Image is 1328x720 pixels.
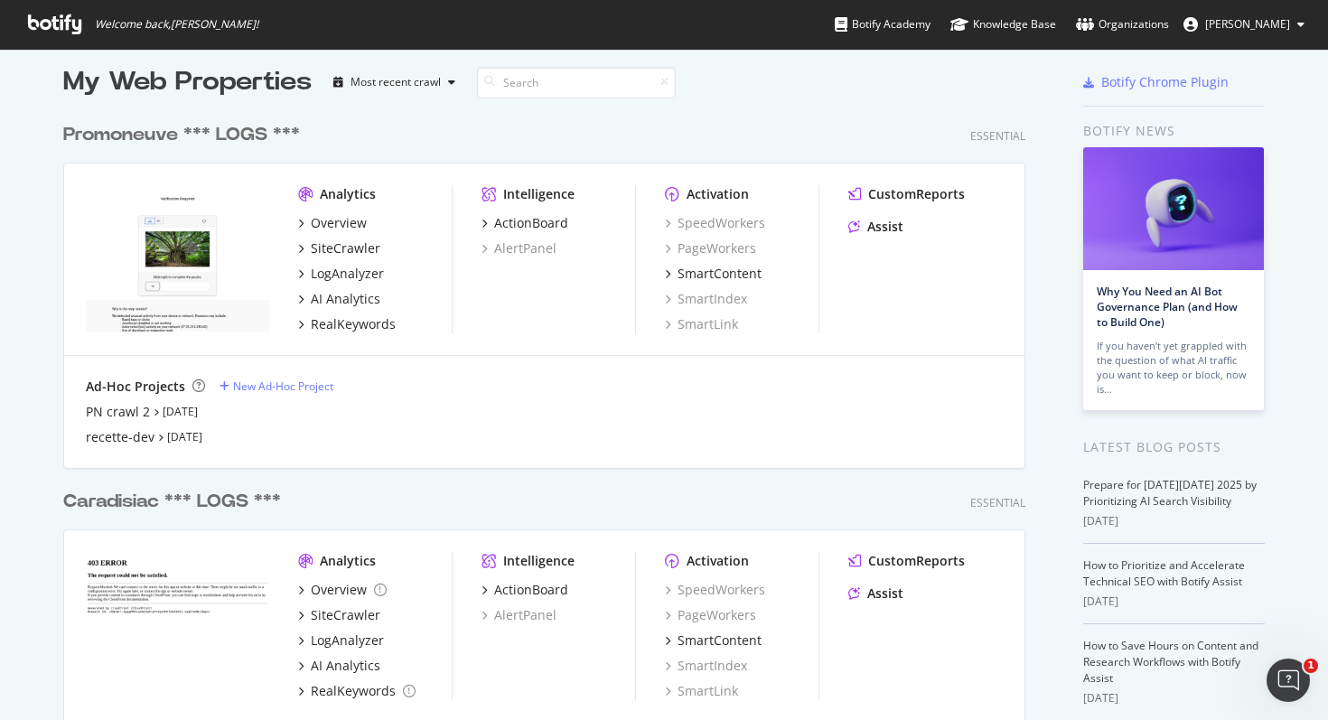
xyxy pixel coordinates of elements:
a: New Ad-Hoc Project [220,379,333,394]
img: promoneuve.fr [86,185,269,332]
a: AlertPanel [482,239,556,257]
a: [DATE] [167,429,202,444]
iframe: Intercom live chat [1267,659,1310,702]
a: LogAnalyzer [298,631,384,650]
a: Why You Need an AI Bot Governance Plan (and How to Build One) [1097,284,1238,330]
a: CustomReports [848,185,965,203]
a: Botify Chrome Plugin [1083,73,1229,91]
a: PN crawl 2 [86,403,150,421]
a: ActionBoard [482,581,568,599]
span: NASSAR Léa [1205,16,1290,32]
div: LogAnalyzer [311,265,384,283]
a: How to Save Hours on Content and Research Workflows with Botify Assist [1083,638,1258,686]
a: RealKeywords [298,682,416,700]
a: Assist [848,218,903,236]
a: LogAnalyzer [298,265,384,283]
div: [DATE] [1083,513,1265,529]
div: RealKeywords [311,682,396,700]
div: ActionBoard [494,581,568,599]
div: Activation [687,552,749,570]
input: Search [477,67,676,98]
div: If you haven’t yet grappled with the question of what AI traffic you want to keep or block, now is… [1097,339,1250,397]
div: [DATE] [1083,594,1265,610]
a: Overview [298,214,367,232]
div: SiteCrawler [311,239,380,257]
a: SiteCrawler [298,606,380,624]
div: AI Analytics [311,290,380,308]
a: SmartIndex [665,290,747,308]
a: AlertPanel [482,606,556,624]
div: Botify news [1083,121,1265,141]
div: Intelligence [503,552,575,570]
a: SiteCrawler [298,239,380,257]
a: How to Prioritize and Accelerate Technical SEO with Botify Assist [1083,557,1245,589]
div: Latest Blog Posts [1083,437,1265,457]
a: CustomReports [848,552,965,570]
div: CustomReports [868,185,965,203]
div: New Ad-Hoc Project [233,379,333,394]
div: CustomReports [868,552,965,570]
a: ActionBoard [482,214,568,232]
div: Intelligence [503,185,575,203]
a: [DATE] [163,404,198,419]
div: ActionBoard [494,214,568,232]
img: Why You Need an AI Bot Governance Plan (and How to Build One) [1083,147,1264,270]
a: SmartLink [665,315,738,333]
div: Essential [970,128,1025,144]
button: Most recent crawl [326,68,463,97]
a: PageWorkers [665,606,756,624]
div: Analytics [320,185,376,203]
a: AI Analytics [298,657,380,675]
a: SmartLink [665,682,738,700]
div: Botify Chrome Plugin [1101,73,1229,91]
div: SiteCrawler [311,606,380,624]
div: Activation [687,185,749,203]
div: AI Analytics [311,657,380,675]
div: My Web Properties [63,64,312,100]
button: [PERSON_NAME] [1169,10,1319,39]
a: AI Analytics [298,290,380,308]
a: PageWorkers [665,239,756,257]
span: Welcome back, [PERSON_NAME] ! [95,17,258,32]
div: Overview [311,214,367,232]
div: Organizations [1076,15,1169,33]
div: SmartContent [678,631,762,650]
a: SmartIndex [665,657,747,675]
div: Ad-Hoc Projects [86,378,185,396]
a: recette-dev [86,428,154,446]
div: Botify Academy [835,15,931,33]
a: SmartContent [665,631,762,650]
div: SmartContent [678,265,762,283]
div: Essential [970,495,1025,510]
a: SmartContent [665,265,762,283]
div: Most recent crawl [351,77,441,88]
a: Assist [848,584,903,603]
div: Analytics [320,552,376,570]
a: Overview [298,581,387,599]
div: Overview [311,581,367,599]
div: Assist [867,218,903,236]
img: caradisiac.com [86,552,269,698]
a: Prepare for [DATE][DATE] 2025 by Prioritizing AI Search Visibility [1083,477,1257,509]
div: Assist [867,584,903,603]
div: LogAnalyzer [311,631,384,650]
span: 1 [1304,659,1318,673]
a: SpeedWorkers [665,581,765,599]
div: Knowledge Base [950,15,1056,33]
div: [DATE] [1083,690,1265,706]
a: RealKeywords [298,315,396,333]
div: RealKeywords [311,315,396,333]
a: SpeedWorkers [665,214,765,232]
